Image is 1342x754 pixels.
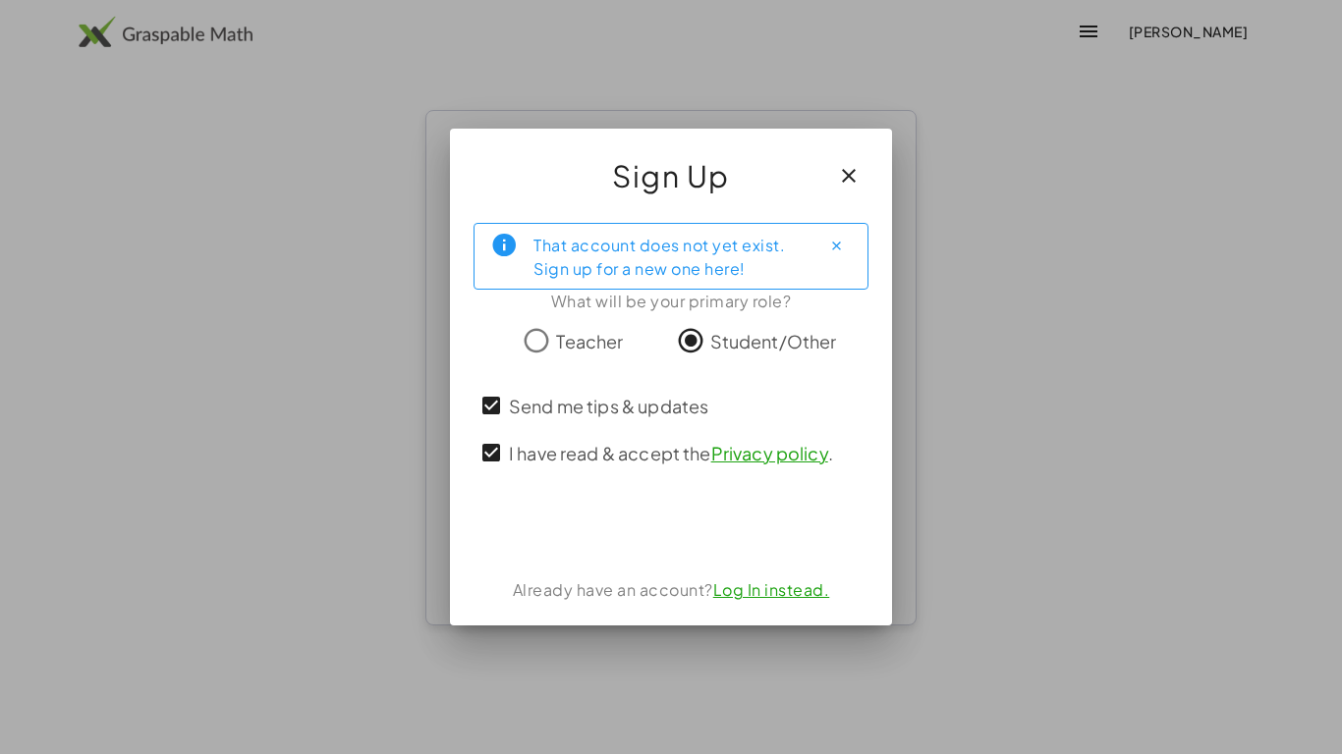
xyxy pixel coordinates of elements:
[820,230,852,261] button: Close
[474,290,868,313] div: What will be your primary role?
[612,152,730,199] span: Sign Up
[563,506,779,549] iframe: Sign in with Google Button
[474,578,868,602] div: Already have an account?
[509,440,833,466] span: I have read & accept the .
[509,393,708,419] span: Send me tips & updates
[556,328,623,354] span: Teacher
[711,442,828,464] a: Privacy policy
[713,579,830,600] a: Log In instead.
[533,232,805,281] div: That account does not yet exist. Sign up for a new one here!
[710,328,837,354] span: Student/Other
